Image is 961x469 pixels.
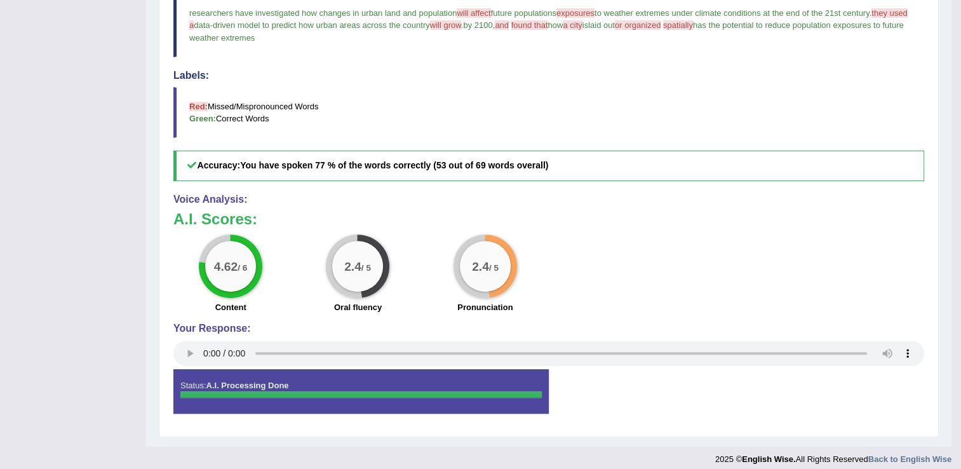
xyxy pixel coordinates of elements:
span: they used [871,8,907,18]
span: spatially [663,20,693,30]
small: / 5 [489,262,499,272]
span: how [548,20,563,30]
span: will affect [457,8,490,18]
b: Green: [189,114,216,123]
big: 2.4 [345,259,362,273]
b: Red: [189,102,208,111]
b: You have spoken 77 % of the words correctly (53 out of 69 words overall) [240,160,548,170]
h4: Your Response: [173,323,924,334]
h4: Voice Analysis: [173,194,924,205]
blockquote: Missed/Mispronounced Words Correct Words [173,87,924,138]
span: data-driven model to predict how urban areas across the country [194,20,429,30]
span: a [189,20,194,30]
div: 2025 © All Rights Reserved [715,447,951,465]
span: by 2100, [463,20,495,30]
span: found that [511,20,548,30]
big: 2.4 [472,259,489,273]
span: has the potential to reduce population exposures to future weather extremes [189,20,906,42]
label: Content [215,301,246,313]
span: . [461,20,464,30]
span: future populations [491,8,556,18]
span: or organized [615,20,661,30]
label: Oral fluency [334,301,382,313]
span: researchers have investigated how changes in urban land and population [189,8,457,18]
big: 4.62 [214,259,238,273]
span: exposures [556,8,595,18]
span: will grow [430,20,461,30]
span: to weather extremes under climate conditions at the end of the 21st century. [595,8,871,18]
span: laid out [588,20,615,30]
h4: Labels: [173,70,924,81]
b: A.I. Scores: [173,210,257,228]
h5: Accuracy: [173,151,924,180]
div: Status: [173,369,549,414]
span: is [582,20,588,30]
small: / 5 [361,262,371,272]
label: Pronunciation [457,301,513,313]
small: / 6 [238,262,247,272]
span: a city [563,20,582,30]
strong: English Wise. [742,454,795,464]
a: Back to English Wise [868,454,951,464]
span: and [495,20,509,30]
strong: A.I. Processing Done [206,381,288,390]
